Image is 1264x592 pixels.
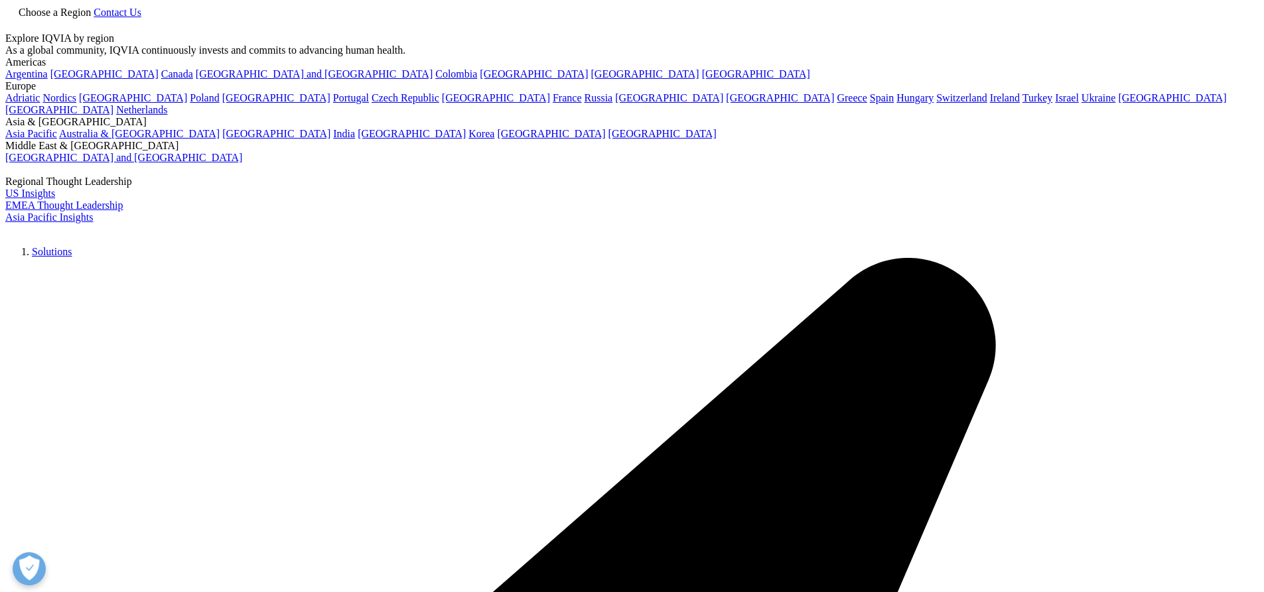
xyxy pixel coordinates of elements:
a: Czech Republic [372,92,439,103]
a: Ireland [990,92,1020,103]
a: France [553,92,582,103]
a: Greece [837,92,867,103]
a: Switzerland [936,92,987,103]
a: [GEOGRAPHIC_DATA] [615,92,723,103]
a: [GEOGRAPHIC_DATA] [1118,92,1226,103]
a: US Insights [5,188,55,199]
a: [GEOGRAPHIC_DATA] [442,92,550,103]
a: India [333,128,355,139]
a: [GEOGRAPHIC_DATA] [5,104,113,115]
a: [GEOGRAPHIC_DATA] [726,92,834,103]
a: Ukraine [1082,92,1116,103]
a: [GEOGRAPHIC_DATA] [608,128,717,139]
a: Poland [190,92,219,103]
a: Canada [161,68,193,80]
a: Asia Pacific [5,128,57,139]
a: Colombia [435,68,477,80]
a: Spain [870,92,894,103]
a: Australia & [GEOGRAPHIC_DATA] [59,128,220,139]
a: Russia [585,92,613,103]
a: Netherlands [116,104,167,115]
a: [GEOGRAPHIC_DATA] [222,128,330,139]
span: Choose a Region [19,7,91,18]
div: Asia & [GEOGRAPHIC_DATA] [5,116,1259,128]
a: Argentina [5,68,48,80]
div: Europe [5,80,1259,92]
div: Americas [5,56,1259,68]
a: Hungary [896,92,934,103]
a: [GEOGRAPHIC_DATA] and [GEOGRAPHIC_DATA] [5,152,242,163]
a: Portugal [333,92,369,103]
a: Solutions [32,246,72,257]
div: Regional Thought Leadership [5,176,1259,188]
a: Korea [468,128,494,139]
a: [GEOGRAPHIC_DATA] [702,68,810,80]
div: As a global community, IQVIA continuously invests and commits to advancing human health. [5,44,1259,56]
a: [GEOGRAPHIC_DATA] and [GEOGRAPHIC_DATA] [196,68,433,80]
a: EMEA Thought Leadership [5,200,123,211]
a: Asia Pacific Insights [5,211,93,223]
a: Nordics [42,92,76,103]
a: [GEOGRAPHIC_DATA] [358,128,466,139]
a: Israel [1055,92,1079,103]
a: [GEOGRAPHIC_DATA] [222,92,330,103]
div: Middle East & [GEOGRAPHIC_DATA] [5,140,1259,152]
a: [GEOGRAPHIC_DATA] [497,128,605,139]
a: [GEOGRAPHIC_DATA] [79,92,187,103]
a: Turkey [1022,92,1053,103]
a: [GEOGRAPHIC_DATA] [480,68,588,80]
a: [GEOGRAPHIC_DATA] [50,68,159,80]
a: Contact Us [94,7,141,18]
div: Explore IQVIA by region [5,32,1259,44]
a: [GEOGRAPHIC_DATA] [591,68,699,80]
button: Abrir preferências [13,552,46,585]
a: Adriatic [5,92,40,103]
